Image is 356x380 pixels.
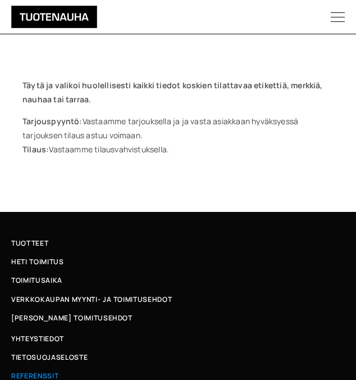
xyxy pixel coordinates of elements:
a: Tuotteet [11,237,345,249]
a: Tietosuojaseloste [11,351,345,363]
a: Yhteystiedot [11,333,345,345]
span: Toimitusaika [11,274,62,286]
span: Tietosuojaseloste [11,351,88,363]
strong: Tilaus: [22,144,49,155]
span: Verkkokaupan myynti- ja toimitusehdot [11,293,172,305]
img: Tuotenauha Oy [11,6,97,28]
span: Tuotteet [11,237,48,249]
p: Vastaamme tarjouksella ja ja vasta asiakkaan hyväksyessä tarjouksen tilaus astuu voimaan. Vastaam... [22,114,334,156]
span: [PERSON_NAME] toimitusehdot [11,312,133,324]
strong: Täytä ja valikoi huolellisesti kaikki tiedot koskien tilattavaa etikettiä, merkkiä, nauhaa tai ta... [22,80,323,105]
a: Toimitusaika [11,274,345,286]
span: Heti toimitus [11,256,64,268]
a: Verkkokaupan myynti- ja toimitusehdot [11,293,345,305]
a: Heti toimitus [11,256,345,268]
span: Yhteystiedot [11,333,64,345]
a: [PERSON_NAME] toimitusehdot [11,312,345,324]
strong: Tarjouspyyntö: [22,116,83,126]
